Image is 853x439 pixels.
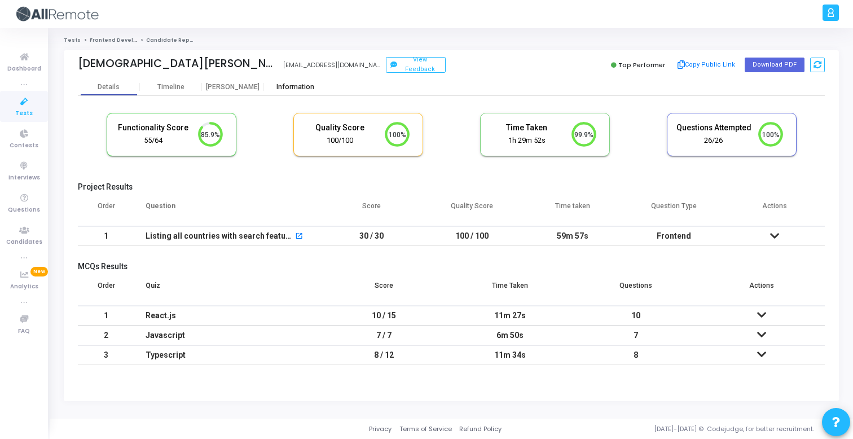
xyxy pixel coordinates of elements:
td: 2 [78,326,134,345]
th: Score [321,274,447,306]
div: Information [264,83,326,91]
div: [PERSON_NAME] [202,83,264,91]
th: Question [134,195,321,226]
td: 10 [573,306,699,326]
h5: Time Taken [489,123,565,133]
a: Privacy [369,424,392,434]
td: 8 / 12 [321,345,447,365]
div: 55/64 [116,135,191,146]
button: Download PDF [745,58,804,72]
a: Terms of Service [399,424,452,434]
div: Timeline [157,83,184,91]
th: Questions [573,274,699,306]
th: Quality Score [422,195,523,226]
th: Score [321,195,422,226]
a: Tests [64,37,81,43]
div: React.js [146,306,310,325]
div: [DATE]-[DATE] © Codejudge, for better recruitment. [502,424,839,434]
span: Dashboard [7,64,41,74]
td: 7 / 7 [321,326,447,345]
div: Details [98,83,120,91]
span: New [30,267,48,276]
td: 7 [573,326,699,345]
td: 59m 57s [522,226,623,246]
td: Frontend [623,226,724,246]
h5: Questions Attempted [676,123,751,133]
div: 26/26 [676,135,751,146]
div: 100/100 [302,135,378,146]
th: Question Type [623,195,724,226]
th: Actions [724,195,825,226]
td: 30 / 30 [321,226,422,246]
h5: Quality Score [302,123,378,133]
mat-icon: open_in_new [295,233,303,241]
button: Copy Public Link [674,56,739,73]
div: Listing all countries with search feature [146,227,293,245]
div: [EMAIL_ADDRESS][DOMAIN_NAME] [283,60,380,70]
div: 1h 29m 52s [489,135,565,146]
div: 11m 27s [458,306,561,325]
th: Order [78,274,134,306]
a: Refund Policy [459,424,502,434]
span: Contests [10,141,38,151]
td: 3 [78,345,134,365]
td: 8 [573,345,699,365]
td: 10 / 15 [321,306,447,326]
img: logo [14,3,99,25]
a: Frontend Developer (L4) [90,37,159,43]
th: Order [78,195,134,226]
td: 1 [78,306,134,326]
div: Javascript [146,326,310,345]
th: Actions [699,274,825,306]
div: 6m 50s [458,326,561,345]
span: Tests [15,109,33,118]
td: 1 [78,226,134,246]
th: Time Taken [447,274,573,306]
th: Quiz [134,274,321,306]
div: 11m 34s [458,346,561,365]
td: 100 / 100 [422,226,523,246]
span: Top Performer [618,60,665,69]
span: Analytics [10,282,38,292]
h5: Functionality Score [116,123,191,133]
button: View Feedback [386,57,446,73]
h5: MCQs Results [78,262,825,271]
span: FAQ [18,327,30,336]
span: Interviews [8,173,40,183]
nav: breadcrumb [64,37,839,44]
div: [DEMOGRAPHIC_DATA][PERSON_NAME] [78,57,278,70]
span: Candidates [6,238,42,247]
h5: Project Results [78,182,825,192]
th: Time taken [522,195,623,226]
span: Candidate Report [146,37,198,43]
span: Questions [8,205,40,215]
div: Typescript [146,346,310,365]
